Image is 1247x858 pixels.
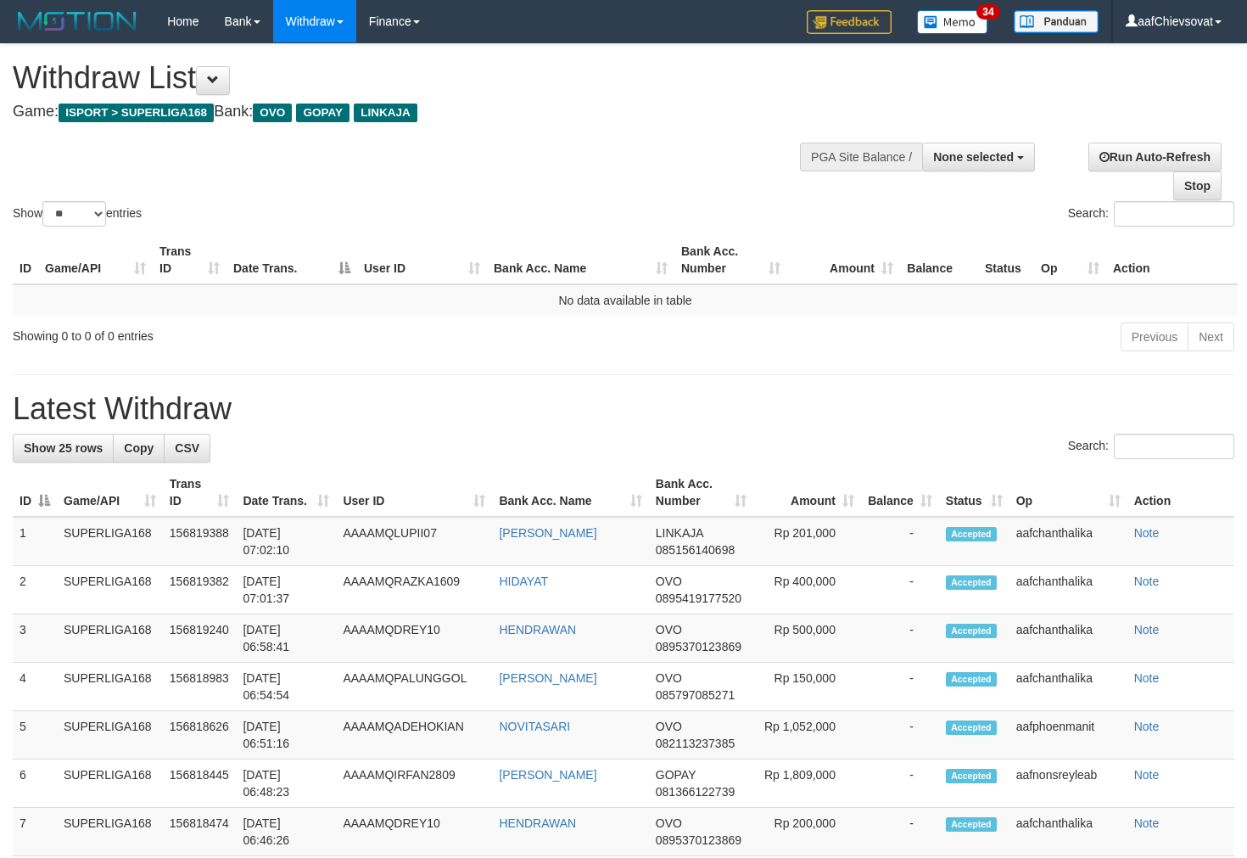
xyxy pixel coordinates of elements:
[164,434,210,463] a: CSV
[656,768,696,782] span: GOPAY
[13,468,57,517] th: ID: activate to sort column descending
[336,808,492,856] td: AAAAMQDREY10
[656,575,682,588] span: OVO
[946,672,997,687] span: Accepted
[753,566,861,614] td: Rp 400,000
[753,517,861,566] td: Rp 201,000
[13,104,814,121] h4: Game: Bank:
[57,517,163,566] td: SUPERLIGA168
[787,236,900,284] th: Amount: activate to sort column ascending
[861,566,939,614] td: -
[1188,322,1234,351] a: Next
[946,769,997,783] span: Accepted
[492,468,648,517] th: Bank Acc. Name: activate to sort column ascending
[38,236,153,284] th: Game/API: activate to sort column ascending
[946,721,997,735] span: Accepted
[861,711,939,760] td: -
[933,150,1014,164] span: None selected
[1134,671,1160,685] a: Note
[922,143,1035,171] button: None selected
[57,468,163,517] th: Game/API: activate to sort column ascending
[1009,808,1127,856] td: aafchanthalika
[336,517,492,566] td: AAAAMQLUPII07
[946,527,997,541] span: Accepted
[163,663,237,711] td: 156818983
[656,833,741,847] span: Copy 0895370123869 to clipboard
[236,663,336,711] td: [DATE] 06:54:54
[13,284,1238,316] td: No data available in table
[861,517,939,566] td: -
[1114,434,1234,459] input: Search:
[656,526,703,540] span: LINKAJA
[1106,236,1238,284] th: Action
[1134,816,1160,830] a: Note
[900,236,978,284] th: Balance
[1127,468,1234,517] th: Action
[13,760,57,808] td: 6
[57,663,163,711] td: SUPERLIGA168
[13,321,507,345] div: Showing 0 to 0 of 0 entries
[163,566,237,614] td: 156819382
[1009,663,1127,711] td: aafchanthalika
[336,711,492,760] td: AAAAMQADEHOKIAN
[13,61,814,95] h1: Withdraw List
[336,566,492,614] td: AAAAMQRAZKA1609
[153,236,226,284] th: Trans ID: activate to sort column ascending
[236,566,336,614] td: [DATE] 07:01:37
[357,236,487,284] th: User ID: activate to sort column ascending
[499,671,596,685] a: [PERSON_NAME]
[236,517,336,566] td: [DATE] 07:02:10
[499,816,576,830] a: HENDRAWAN
[236,711,336,760] td: [DATE] 06:51:16
[800,143,922,171] div: PGA Site Balance /
[296,104,349,122] span: GOPAY
[124,441,154,455] span: Copy
[354,104,417,122] span: LINKAJA
[13,517,57,566] td: 1
[674,236,787,284] th: Bank Acc. Number: activate to sort column ascending
[861,663,939,711] td: -
[656,737,735,750] span: Copy 082113237385 to clipboard
[236,808,336,856] td: [DATE] 06:46:26
[1009,566,1127,614] td: aafchanthalika
[57,711,163,760] td: SUPERLIGA168
[59,104,214,122] span: ISPORT > SUPERLIGA168
[1134,575,1160,588] a: Note
[57,566,163,614] td: SUPERLIGA168
[499,623,576,636] a: HENDRAWAN
[499,526,596,540] a: [PERSON_NAME]
[499,768,596,782] a: [PERSON_NAME]
[917,10,988,34] img: Button%20Memo.svg
[336,614,492,663] td: AAAAMQDREY10
[13,614,57,663] td: 3
[753,760,861,808] td: Rp 1,809,000
[487,236,674,284] th: Bank Acc. Name: activate to sort column ascending
[656,543,735,557] span: Copy 085156140698 to clipboard
[226,236,357,284] th: Date Trans.: activate to sort column descending
[807,10,892,34] img: Feedback.jpg
[42,201,106,227] select: Showentries
[13,8,142,34] img: MOTION_logo.png
[24,441,103,455] span: Show 25 rows
[753,663,861,711] td: Rp 150,000
[499,575,548,588] a: HIDAYAT
[253,104,292,122] span: OVO
[1114,201,1234,227] input: Search:
[946,817,997,832] span: Accepted
[236,468,336,517] th: Date Trans.: activate to sort column ascending
[336,663,492,711] td: AAAAMQPALUNGGOL
[499,720,570,733] a: NOVITASARI
[1173,171,1222,200] a: Stop
[656,785,735,799] span: Copy 081366122739 to clipboard
[163,808,237,856] td: 156818474
[175,441,199,455] span: CSV
[1034,236,1106,284] th: Op: activate to sort column ascending
[978,236,1034,284] th: Status
[946,575,997,590] span: Accepted
[753,468,861,517] th: Amount: activate to sort column ascending
[976,4,999,20] span: 34
[13,392,1234,426] h1: Latest Withdraw
[861,808,939,856] td: -
[113,434,165,463] a: Copy
[13,434,114,463] a: Show 25 rows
